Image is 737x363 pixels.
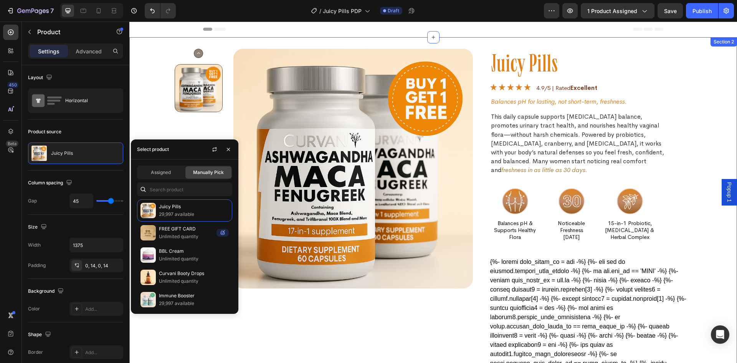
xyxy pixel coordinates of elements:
[361,31,562,58] h1: Juicy Pills
[28,128,61,135] div: Product source
[28,286,65,297] div: Background
[193,169,224,176] span: Manually Pick
[159,233,213,240] p: Unlimited quantity
[159,277,229,285] p: Unlimited quantity
[50,6,54,15] p: 7
[159,203,229,211] p: Juicy Pills
[140,225,156,240] img: collections
[28,73,54,83] div: Layout
[159,225,213,233] p: FREE GIFT CARD
[658,3,683,18] button: Save
[28,197,37,204] div: Gap
[159,270,229,277] p: Curvani Booty Drops
[76,47,102,55] p: Advanced
[429,167,455,193] img: gempages_558533732923868264-f52f3f56-e41c-4545-b88f-4f2639f5c54c.svg
[441,63,468,70] strong: Excellent
[159,300,229,307] p: 29,997 available
[388,7,399,14] span: Draft
[581,3,654,18] button: 1 product assigned
[711,325,729,344] div: Open Intercom Messenger
[474,198,527,219] p: 15-in-1 Probiotic, [MEDICAL_DATA] & Herbal Complex
[140,292,156,307] img: collections
[64,258,74,267] button: Carousel Next Arrow
[37,27,102,36] p: Product
[28,305,40,312] div: Color
[38,47,59,55] p: Settings
[70,238,123,252] input: Auto
[159,211,229,218] p: 29,997 available
[31,146,47,161] img: product feature img
[70,194,93,208] input: Auto
[6,141,18,147] div: Beta
[140,203,156,218] img: collections
[362,198,410,219] p: Balances pH & Supports Healthy Flora
[28,178,74,188] div: Column spacing
[28,262,46,269] div: Padding
[692,7,712,15] div: Publish
[424,198,461,219] p: Noticeable Freshness [DATE]
[487,167,514,193] img: gempages_558533732923868264-68640fb4-4a15-487d-b2e3-4f6237a71b99.svg
[319,7,321,15] span: /
[85,306,121,313] div: Add...
[686,3,718,18] button: Publish
[145,3,176,18] div: Undo/Redo
[64,27,74,36] button: Carousel Back Arrow
[65,92,112,109] div: Horizontal
[362,91,535,153] p: This daily capsule supports [MEDICAL_DATA] balance, promotes urinary tract health, and nourishes ...
[51,151,73,156] p: Juicy Pills
[664,8,677,14] span: Save
[3,3,57,18] button: 7
[7,82,18,88] div: 450
[323,7,362,15] span: Juicy Pills PDP
[407,63,468,70] p: 4.9/5 | Rated
[151,169,171,176] span: Assigned
[587,7,637,15] span: 1 product assigned
[140,270,156,285] img: collections
[28,222,48,232] div: Size
[137,146,169,153] div: Select product
[596,161,604,181] span: Popup 1
[159,247,229,255] p: BBL Cream
[583,17,606,24] div: Section 2
[28,349,43,356] div: Border
[372,144,458,152] i: freshness in as little as 30 days.
[28,330,53,340] div: Shape
[373,167,399,193] img: gempages_558533732923868264-6817d300-1078-4385-baa3-3ed5a6760de7.svg
[85,262,121,269] div: 0, 14, 0, 14
[28,242,41,249] div: Width
[137,182,232,196] input: Search in Settings & Advanced
[159,255,229,263] p: Unlimited quantity
[129,22,737,363] iframe: Design area
[85,349,121,356] div: Add...
[159,292,229,300] p: Immune Booster
[140,247,156,263] img: collections
[362,76,562,85] p: Balances pH for lasting, not short-term, freshness.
